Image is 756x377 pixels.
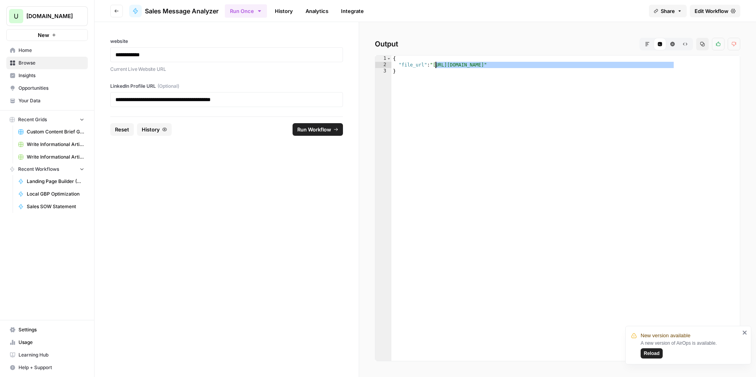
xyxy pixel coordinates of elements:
[142,126,160,133] span: History
[129,5,219,17] a: Sales Message Analyzer
[15,188,88,200] a: Local GBP Optimization
[19,72,84,79] span: Insights
[6,361,88,374] button: Help + Support
[690,5,740,17] a: Edit Workflow
[6,44,88,57] a: Home
[375,68,391,74] div: 3
[6,336,88,349] a: Usage
[19,85,84,92] span: Opportunities
[145,6,219,16] span: Sales Message Analyzer
[14,11,19,21] span: U
[115,126,129,133] span: Reset
[27,153,84,161] span: Write Informational Article (1)
[695,7,728,15] span: Edit Workflow
[6,163,88,175] button: Recent Workflows
[6,6,88,26] button: Workspace: Upgrow.io
[15,200,88,213] a: Sales SOW Statement
[19,47,84,54] span: Home
[26,12,74,20] span: [DOMAIN_NAME]
[6,57,88,69] a: Browse
[6,349,88,361] a: Learning Hub
[19,351,84,359] span: Learning Hub
[644,350,660,357] span: Reload
[137,123,172,136] button: History
[6,82,88,94] a: Opportunities
[15,175,88,188] a: Landing Page Builder (Ultimate)
[6,94,88,107] a: Your Data
[742,329,748,336] button: close
[375,55,391,62] div: 1
[15,151,88,163] a: Write Informational Article (1)
[641,348,663,359] button: Reload
[157,83,179,90] span: (Optional)
[110,83,343,90] label: LinkedIn Profile URL
[110,65,343,73] p: Current Live Website URL
[18,116,47,123] span: Recent Grids
[375,62,391,68] div: 2
[19,326,84,333] span: Settings
[15,126,88,138] a: Custom Content Brief Grid
[27,190,84,198] span: Local GBP Optimization
[27,128,84,135] span: Custom Content Brief Grid
[27,178,84,185] span: Landing Page Builder (Ultimate)
[110,123,134,136] button: Reset
[301,5,333,17] a: Analytics
[270,5,298,17] a: History
[649,5,687,17] button: Share
[387,55,391,62] span: Toggle code folding, rows 1 through 3
[19,59,84,67] span: Browse
[19,97,84,104] span: Your Data
[375,38,740,50] h2: Output
[38,31,49,39] span: New
[110,38,343,45] label: website
[336,5,369,17] a: Integrate
[641,340,740,359] div: A new version of AirOps is available.
[641,332,690,340] span: New version available
[27,141,84,148] span: Write Informational Article
[19,339,84,346] span: Usage
[297,126,331,133] span: Run Workflow
[18,166,59,173] span: Recent Workflows
[27,203,84,210] span: Sales SOW Statement
[6,323,88,336] a: Settings
[293,123,343,136] button: Run Workflow
[6,29,88,41] button: New
[15,138,88,151] a: Write Informational Article
[19,364,84,371] span: Help + Support
[225,4,267,18] button: Run Once
[661,7,675,15] span: Share
[6,114,88,126] button: Recent Grids
[6,69,88,82] a: Insights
